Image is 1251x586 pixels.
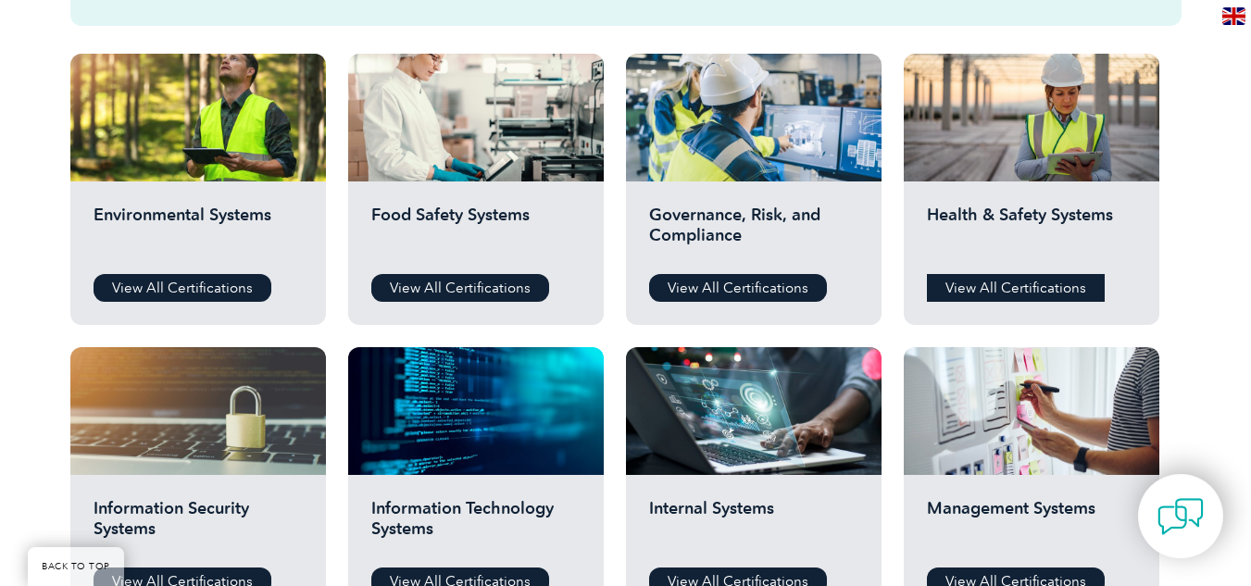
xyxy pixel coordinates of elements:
[371,498,581,554] h2: Information Technology Systems
[371,205,581,260] h2: Food Safety Systems
[927,205,1136,260] h2: Health & Safety Systems
[371,274,549,302] a: View All Certifications
[927,274,1105,302] a: View All Certifications
[649,274,827,302] a: View All Certifications
[649,205,858,260] h2: Governance, Risk, and Compliance
[1222,7,1245,25] img: en
[927,498,1136,554] h2: Management Systems
[1157,493,1204,540] img: contact-chat.png
[649,498,858,554] h2: Internal Systems
[94,274,271,302] a: View All Certifications
[28,547,124,586] a: BACK TO TOP
[94,205,303,260] h2: Environmental Systems
[94,498,303,554] h2: Information Security Systems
